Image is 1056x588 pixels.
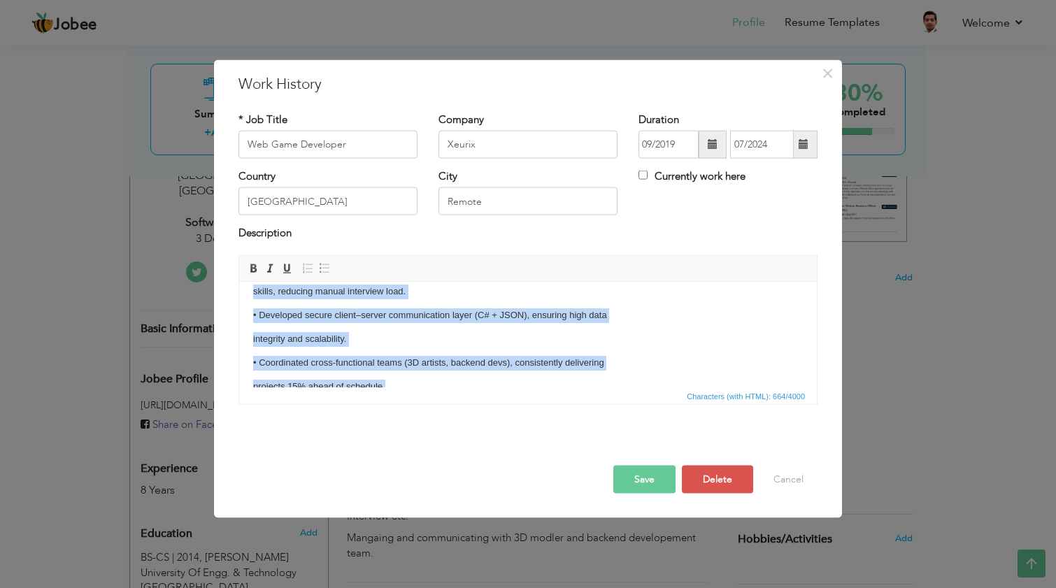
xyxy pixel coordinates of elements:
[238,169,276,184] label: Country
[238,73,818,94] h3: Work History
[317,260,332,275] a: Insert/Remove Bulleted List
[300,260,315,275] a: Insert/Remove Numbered List
[682,465,753,493] button: Delete
[238,226,292,241] label: Description
[638,171,648,180] input: Currently work here
[613,465,676,493] button: Save
[238,112,287,127] label: * Job Title
[730,131,794,159] input: Present
[438,112,484,127] label: Company
[638,169,745,184] label: Currently work here
[816,62,839,84] button: Close
[638,131,699,159] input: From
[684,389,808,402] span: Characters (with HTML): 664/4000
[759,465,818,493] button: Cancel
[684,389,809,402] div: Statistics
[239,282,817,387] iframe: Rich Text Editor, workEditor
[262,260,278,275] a: Italic
[245,260,261,275] a: Bold
[438,169,457,184] label: City
[638,112,679,127] label: Duration
[822,60,834,85] span: ×
[14,97,564,112] p: projects 15% ahead of schedule.
[279,260,294,275] a: Underline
